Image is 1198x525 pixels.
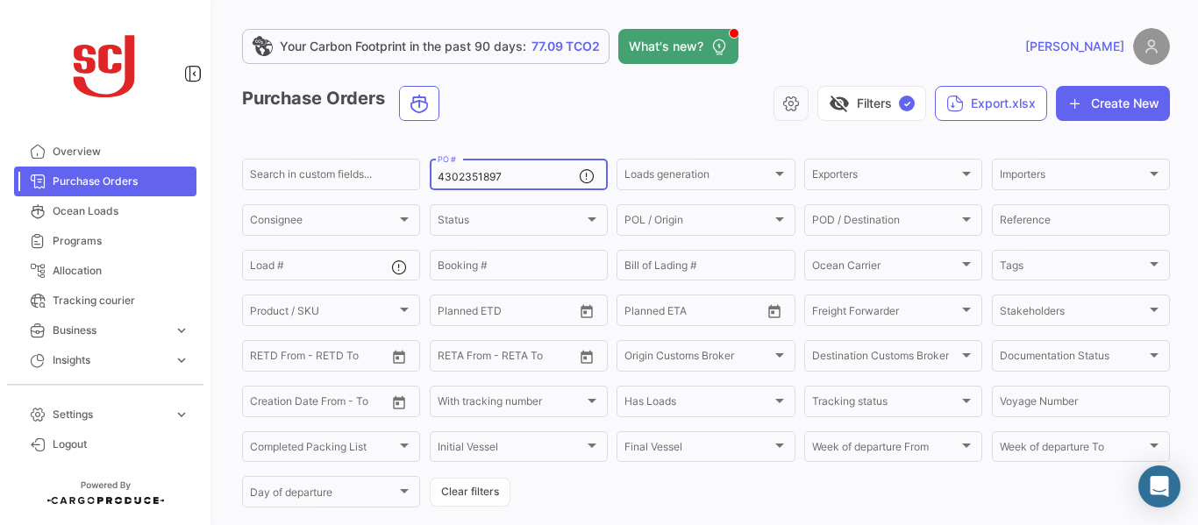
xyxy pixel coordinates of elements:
[14,256,196,286] a: Allocation
[242,86,445,121] h3: Purchase Orders
[812,352,959,365] span: Destination Customs Broker
[53,144,189,160] span: Overview
[438,216,584,229] span: Status
[1000,262,1146,274] span: Tags
[280,38,526,55] span: Your Carbon Footprint in the past 90 days:
[53,203,189,219] span: Ocean Loads
[1138,465,1180,507] div: Abrir Intercom Messenger
[400,87,439,120] button: Ocean
[624,443,771,456] span: Final Vessel
[53,263,189,279] span: Allocation
[629,38,703,55] span: What's new?
[386,344,412,370] button: Open calendar
[812,262,959,274] span: Ocean Carrier
[14,196,196,226] a: Ocean Loads
[812,398,959,410] span: Tracking status
[438,443,584,456] span: Initial Vessel
[1000,171,1146,183] span: Importers
[935,86,1047,121] button: Export.xlsx
[174,352,189,368] span: expand_more
[1056,86,1170,121] button: Create New
[531,38,600,55] span: 77.09 TCO2
[574,298,600,324] button: Open calendar
[53,293,189,309] span: Tracking courier
[174,407,189,422] span: expand_more
[624,398,771,410] span: Has Loads
[1000,443,1146,456] span: Week of departure To
[250,489,396,501] span: Day of departure
[14,137,196,167] a: Overview
[250,443,396,456] span: Completed Packing List
[438,352,462,365] input: From
[53,174,189,189] span: Purchase Orders
[250,216,396,229] span: Consignee
[812,171,959,183] span: Exporters
[287,352,352,365] input: To
[624,171,771,183] span: Loads generation
[1000,307,1146,319] span: Stakeholders
[174,323,189,338] span: expand_more
[53,407,167,422] span: Settings
[53,323,167,338] span: Business
[53,436,189,452] span: Logout
[242,29,610,64] a: Your Carbon Footprint in the past 90 days:77.09 TCO2
[624,352,771,365] span: Origin Customs Broker
[474,307,539,319] input: To
[1025,38,1124,55] span: [PERSON_NAME]
[61,21,149,109] img: scj_logo1.svg
[829,93,850,114] span: visibility_off
[250,398,275,410] input: From
[474,352,539,365] input: To
[812,443,959,456] span: Week of departure From
[624,307,649,319] input: From
[574,344,600,370] button: Open calendar
[761,298,788,324] button: Open calendar
[250,352,275,365] input: From
[287,398,352,410] input: To
[624,216,771,229] span: POL / Origin
[812,216,959,229] span: POD / Destination
[386,389,412,415] button: Open calendar
[1133,28,1170,65] img: placeholder-user.png
[250,307,396,319] span: Product / SKU
[1000,352,1146,365] span: Documentation Status
[438,398,584,410] span: With tracking number
[14,375,196,405] a: Carbon Footprint
[430,478,510,507] button: Clear filters
[817,86,926,121] button: visibility_offFilters✓
[53,352,167,368] span: Insights
[14,167,196,196] a: Purchase Orders
[438,307,462,319] input: From
[812,307,959,319] span: Freight Forwarder
[14,286,196,316] a: Tracking courier
[899,96,915,111] span: ✓
[53,233,189,249] span: Programs
[14,226,196,256] a: Programs
[618,29,738,64] button: What's new?
[661,307,726,319] input: To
